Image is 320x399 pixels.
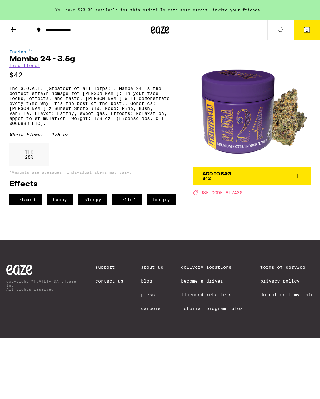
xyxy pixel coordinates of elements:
[112,194,142,205] span: relief
[141,278,163,283] a: Blog
[260,265,314,270] a: Terms of Service
[78,194,107,205] span: sleepy
[294,20,320,40] button: 2
[141,292,163,297] a: Press
[306,28,308,32] span: 2
[202,176,211,181] span: $42
[147,194,176,205] span: hungry
[260,292,314,297] a: Do Not Sell My Info
[9,194,42,205] span: relaxed
[47,194,73,205] span: happy
[141,265,163,270] a: About Us
[25,150,33,155] p: THC
[9,56,177,63] h1: Mamba 24 - 3.5g
[181,265,243,270] a: Delivery Locations
[181,278,243,283] a: Become a Driver
[9,132,177,137] div: Whole Flower - 1/8 oz
[55,8,210,12] span: You have $20.00 available for this order! To earn more credit,
[6,279,78,291] p: Copyright © [DATE]-[DATE] Eaze Inc. All rights reserved.
[141,306,163,311] a: Careers
[193,49,311,167] img: Traditional - Mamba 24 - 3.5g
[260,278,314,283] a: Privacy Policy
[95,265,123,270] a: Support
[9,170,177,174] p: *Amounts are averages, individual items may vary.
[9,63,40,68] a: Traditional
[181,292,243,297] a: Licensed Retailers
[95,278,123,283] a: Contact Us
[202,172,231,176] div: Add To Bag
[210,8,265,12] span: invite your friends.
[181,306,243,311] a: Referral Program Rules
[193,167,311,185] button: Add To Bag$42
[9,49,177,54] div: Indica
[9,86,177,126] p: The G.O.A.T. (Greatest of all Terps!). Mamba 24 is the perfect strain homage for [PERSON_NAME]: I...
[9,71,177,79] p: $42
[9,143,49,166] div: 28 %
[28,49,32,54] img: indicaColor.svg
[200,190,242,195] span: USE CODE VIVA30
[9,180,177,188] h2: Effects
